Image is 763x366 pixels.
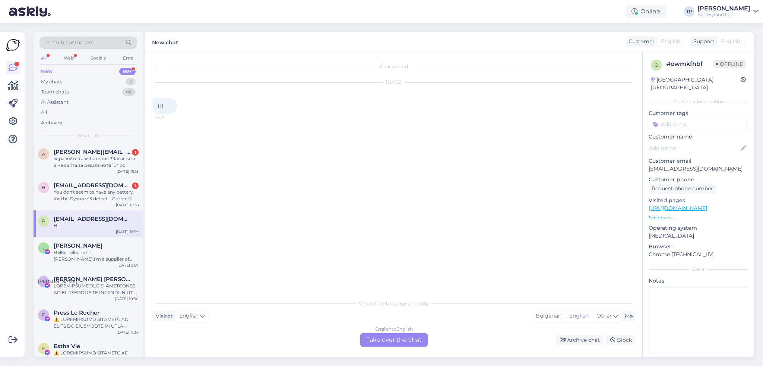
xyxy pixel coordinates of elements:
p: Browser [649,243,748,251]
span: English [661,38,680,45]
div: [GEOGRAPHIC_DATA], [GEOGRAPHIC_DATA] [651,76,741,92]
span: Estha Vie [54,343,80,350]
div: Block [606,335,635,345]
div: English [565,311,592,322]
div: # owmkfhbf [667,60,713,69]
span: homeinliguria@gmail.com [54,182,131,189]
span: 16:59 [155,114,183,120]
a: [PERSON_NAME]Batteryland Ltd [697,6,759,17]
div: Archive chat [556,335,603,345]
span: English [179,312,199,320]
div: Choose the language and reply [153,300,635,307]
input: Add a tag [649,119,748,130]
a: [URL][DOMAIN_NAME] [649,205,707,211]
div: Me [622,312,633,320]
span: alex_zenov@abv.bg [54,149,131,155]
p: Customer name [649,133,748,141]
div: Web [62,53,75,63]
span: [PERSON_NAME] [38,279,77,284]
div: 66 [122,88,136,96]
div: 1 [132,182,139,189]
div: 99+ [119,68,136,75]
div: Archived [41,119,63,127]
div: здравейте тази батерия 39лв която е на сайта за редми ноте 10про оригинална ли е [54,155,139,169]
span: Search customers [46,39,94,47]
div: My chats [41,78,62,86]
p: See more ... [649,214,748,221]
span: New chats [76,132,100,139]
div: Take over the chat [360,333,428,347]
span: Other [596,312,612,319]
p: Customer phone [649,176,748,184]
div: LOREMIPSUMDOLO SI AMETCONSE AD ELITSEDDOE TE INCIDIDUN UT LABOREET Dolorem Aliquaenima, mi veniam... [54,283,139,296]
p: Visited pages [649,197,748,204]
span: E [42,346,45,351]
div: ⚠️ LOREMIPSUMD SITAMETC AD ELITS DO EIUSMODTE IN UTLA! Etdolor magnaaliq enimadminim veniamq nost... [54,350,139,363]
span: r [42,218,45,224]
span: Л. Ирина [54,276,131,283]
div: [DATE] 12:38 [116,202,139,208]
div: [PERSON_NAME] [697,6,750,12]
input: Add name [649,144,740,152]
span: English [721,38,740,45]
div: Hi [54,222,139,229]
div: 1 [132,149,139,156]
div: Visitor [153,312,173,320]
label: New chat [152,36,178,47]
div: New [41,68,53,75]
p: [MEDICAL_DATA] [649,232,748,240]
div: Request phone number [649,184,716,194]
div: TP [684,6,694,17]
div: Extra [649,266,748,273]
div: Email [121,53,137,63]
div: [DATE] [153,79,635,86]
div: All [41,109,47,116]
span: h [42,185,45,190]
span: o [655,62,658,68]
span: Press Le Rocher [54,309,99,316]
img: Askly Logo [6,38,20,52]
div: Online [626,5,666,18]
div: Batteryland Ltd [697,12,750,17]
div: [DATE] 16:59 [116,229,139,235]
span: Laura Zhang [54,242,102,249]
span: riazahmad6249200@gmail.com [54,216,131,222]
div: Support [690,38,715,45]
div: [DATE] 10:50 [115,296,139,302]
div: ⚠️ LOREMIPSUMD SITAMETC AD ELITS DO EIUSMODTE IN UTLA! Etdolor magnaaliq enimadminim veniamq nost... [54,316,139,330]
div: Hello, hello. I am [PERSON_NAME].I'm a supplier of OEM power adapters from [GEOGRAPHIC_DATA], [GE... [54,249,139,262]
div: Customer information [649,98,748,105]
p: Operating system [649,224,748,232]
div: 3 [126,78,136,86]
p: Customer tags [649,109,748,117]
span: Hi [158,103,163,109]
div: English to English [375,326,413,332]
span: Offline [713,60,746,68]
div: Customer [626,38,655,45]
div: [DATE] 5:57 [117,262,139,268]
div: Socials [89,53,107,63]
p: Notes [649,277,748,285]
div: You don't seem to have any battery for the Dyson v15 detect... Correct? [54,189,139,202]
div: Chat started [153,63,635,70]
div: Bulgarian [532,311,565,322]
span: a [42,151,45,157]
p: Customer email [649,157,748,165]
div: [DATE] 11:36 [117,330,139,335]
div: [DATE] 15:15 [117,169,139,174]
p: Chrome [TECHNICAL_ID] [649,251,748,258]
div: Team chats [41,88,69,96]
p: [EMAIL_ADDRESS][DOMAIN_NAME] [649,165,748,173]
span: L [42,245,45,251]
span: P [42,312,45,318]
div: AI Assistant [41,99,69,106]
div: All [39,53,48,63]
